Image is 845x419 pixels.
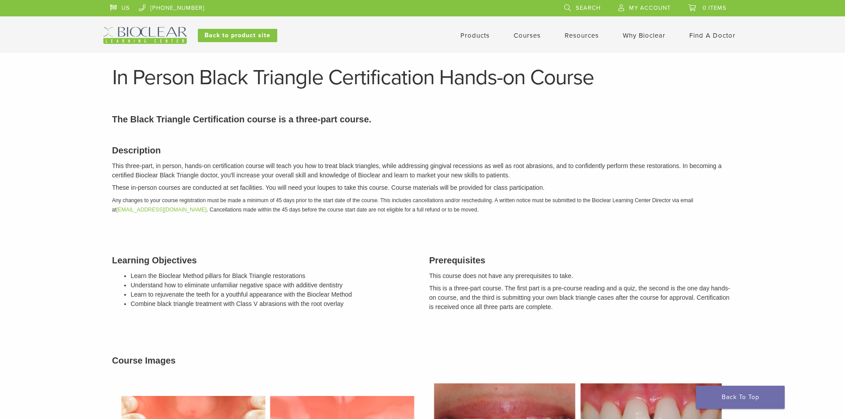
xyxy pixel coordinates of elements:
p: This course does not have any prerequisites to take. [429,271,733,281]
h1: In Person Black Triangle Certification Hands-on Course [112,67,733,88]
span: Search [576,4,601,12]
a: Resources [565,31,599,39]
a: [EMAIL_ADDRESS][DOMAIN_NAME] [117,207,207,213]
h3: Description [112,144,733,157]
li: Learn to rejuvenate the teeth for a youthful appearance with the Bioclear Method [131,290,416,299]
span: 0 items [703,4,727,12]
img: Bioclear [103,27,187,44]
h3: Learning Objectives [112,254,416,267]
em: Any changes to your course registration must be made a minimum of 45 days prior to the start date... [112,197,693,213]
a: Back To Top [696,386,785,409]
li: Understand how to eliminate unfamiliar negative space with additive dentistry [131,281,416,290]
li: Learn the Bioclear Method pillars for Black Triangle restorations [131,271,416,281]
a: Products [460,31,490,39]
a: Courses [514,31,541,39]
p: The Black Triangle Certification course is a three-part course. [112,113,733,126]
p: This three-part, in person, hands-on certification course will teach you how to treat black trian... [112,161,733,180]
li: Combine black triangle treatment with Class V abrasions with the root overlay [131,299,416,309]
a: Why Bioclear [623,31,665,39]
h3: Course Images [112,354,733,367]
span: My Account [629,4,671,12]
p: These in-person courses are conducted at set facilities. You will need your loupes to take this c... [112,183,733,192]
a: Find A Doctor [689,31,735,39]
h3: Prerequisites [429,254,733,267]
a: Back to product site [198,29,277,42]
p: This is a three-part course. The first part is a pre-course reading and a quiz, the second is the... [429,284,733,312]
